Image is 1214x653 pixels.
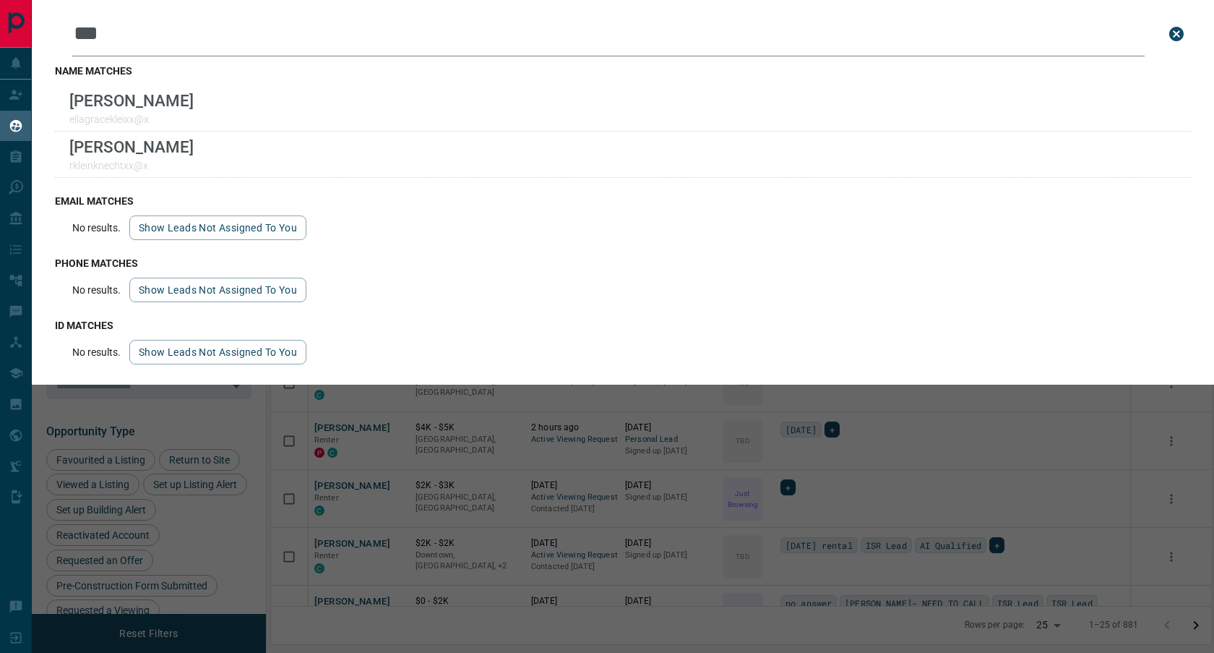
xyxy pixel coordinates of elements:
p: [PERSON_NAME] [69,91,194,110]
p: No results. [72,222,121,234]
button: close search bar [1162,20,1191,48]
h3: id matches [55,320,1191,331]
p: [PERSON_NAME] [69,137,194,156]
button: show leads not assigned to you [129,215,306,240]
p: No results. [72,284,121,296]
p: ellagracekleixx@x [69,114,194,125]
button: show leads not assigned to you [129,340,306,364]
p: rkleinknechtxx@x [69,160,194,171]
button: show leads not assigned to you [129,278,306,302]
p: No results. [72,346,121,358]
h3: email matches [55,195,1191,207]
h3: name matches [55,65,1191,77]
h3: phone matches [55,257,1191,269]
